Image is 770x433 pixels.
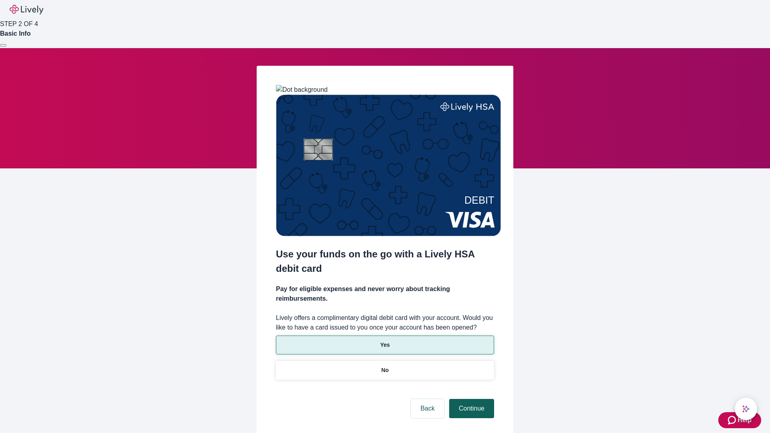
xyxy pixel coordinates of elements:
img: Dot background [276,85,328,95]
span: Help [738,415,752,425]
button: Zendesk support iconHelp [718,412,761,428]
button: Back [411,399,444,418]
p: Yes [380,341,390,349]
button: chat [735,398,757,420]
img: Lively [10,5,43,14]
button: Continue [449,399,494,418]
label: Lively offers a complimentary digital debit card with your account. Would you like to have a card... [276,313,494,332]
svg: Lively AI Assistant [742,405,750,413]
svg: Zendesk support icon [728,415,738,425]
h4: Pay for eligible expenses and never worry about tracking reimbursements. [276,284,494,304]
button: Yes [276,336,494,354]
h2: Use your funds on the go with a Lively HSA debit card [276,247,494,276]
img: Debit card [276,95,501,236]
button: No [276,361,494,380]
p: No [381,366,389,374]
